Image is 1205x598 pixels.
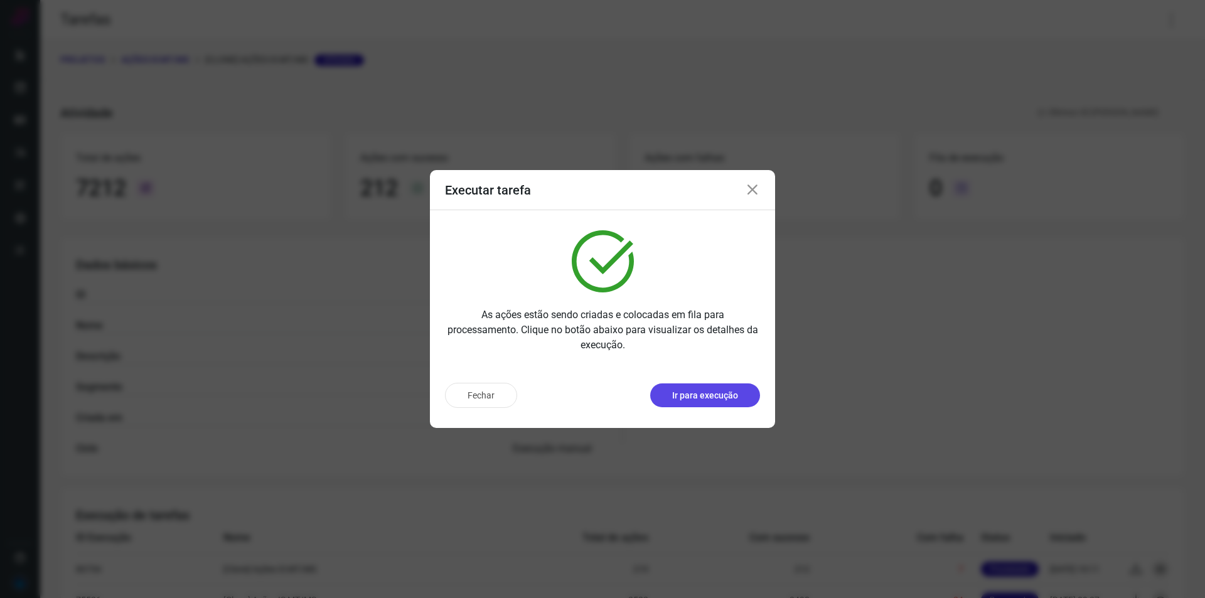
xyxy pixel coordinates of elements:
p: As ações estão sendo criadas e colocadas em fila para processamento. Clique no botão abaixo para ... [445,307,760,353]
h3: Executar tarefa [445,183,531,198]
img: verified.svg [572,230,634,292]
p: Ir para execução [672,389,738,402]
button: Fechar [445,383,517,408]
button: Ir para execução [650,383,760,407]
